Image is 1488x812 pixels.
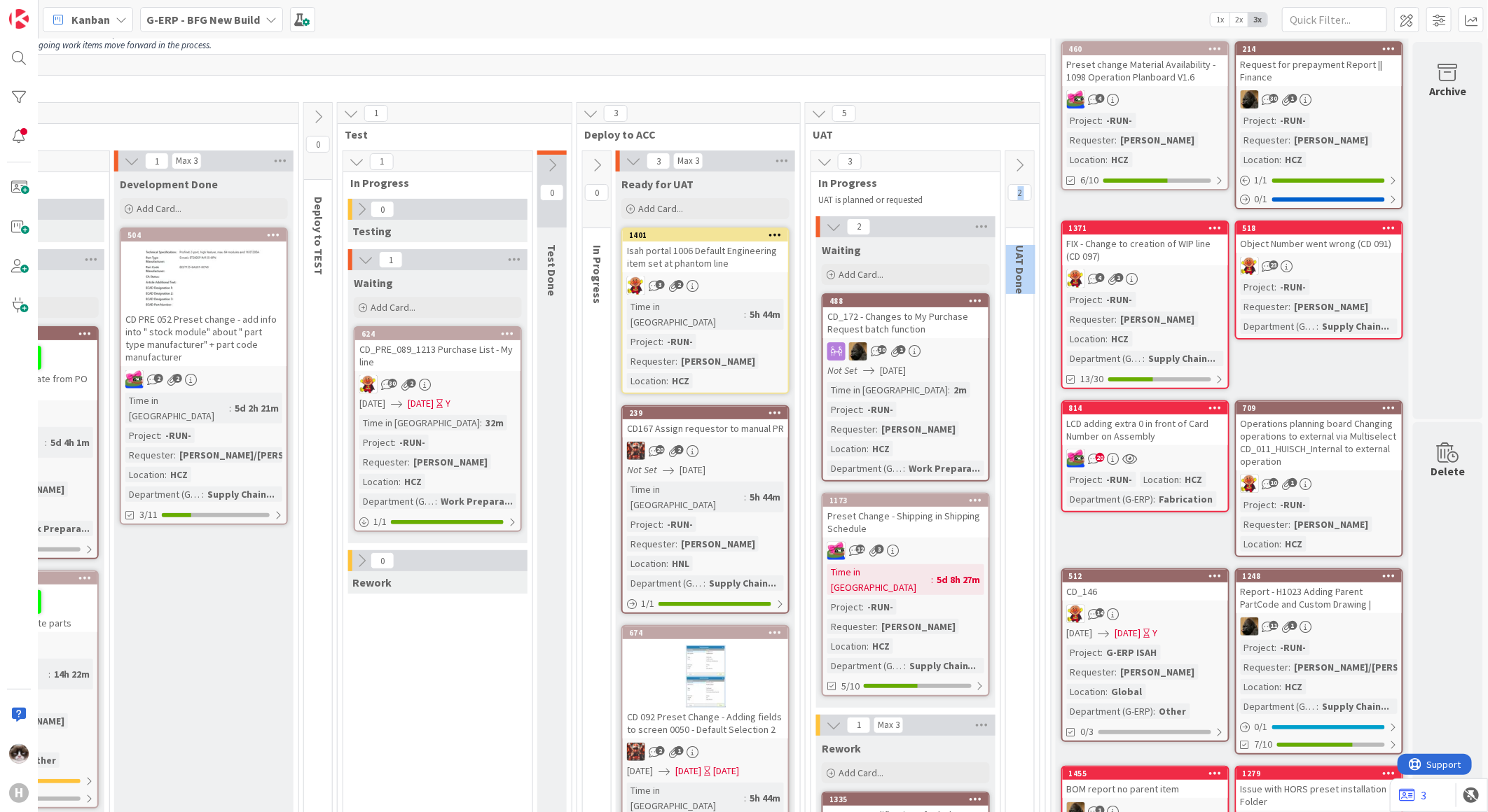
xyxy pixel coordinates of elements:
span: : [229,400,231,416]
div: Report - H1023 Adding Parent PartCode and Custom Drawing | [1236,582,1402,613]
span: : [165,467,167,482]
a: 709Operations planning board Changing operations to external via Multiselect CD_011_HUISCH_Intern... [1235,400,1403,557]
div: Requester [125,447,174,463]
span: : [1106,331,1108,346]
span: 1 [1115,273,1124,282]
span: : [1115,311,1117,327]
div: 239CD167 Assign requestor to manual PR [623,407,788,437]
span: : [1275,497,1277,512]
span: Add Card... [839,268,883,281]
div: [PERSON_NAME] [878,619,959,634]
span: : [408,454,410,470]
div: 1248 [1236,570,1402,582]
div: -RUN- [1103,113,1136,128]
div: 460 [1069,44,1228,54]
span: 1 / 1 [1255,173,1268,188]
div: 5h 44m [746,307,784,322]
div: Department (G-ERP) [1067,351,1143,366]
span: 30 [1269,94,1279,103]
div: 460Preset change Material Availability - 1098 Operation Planboard V1.6 [1063,43,1228,86]
div: Department (G-ERP) [125,486,202,502]
span: [DATE] [1115,626,1141,640]
a: 239CD167 Assign requestor to manual PRJKNot Set[DATE]Time in [GEOGRAPHIC_DATA]:5h 44mProject:-RUN... [621,405,790,614]
div: HCZ [1282,152,1307,167]
div: -RUN- [162,428,195,443]
div: 709Operations planning board Changing operations to external via Multiselect CD_011_HUISCH_Intern... [1236,402,1402,470]
div: CD_172 - Changes to My Purchase Request batch function [823,307,988,338]
img: JK [1067,449,1085,468]
div: Work Prepara... [905,461,984,476]
div: 1/1 [623,595,788,612]
a: 1371FIX - Change to creation of WIP line (CD 097)LCProject:-RUN-Requester:[PERSON_NAME]Location:H... [1061,220,1229,389]
div: Project [1241,279,1275,295]
div: -RUN- [1277,279,1310,295]
span: 12 [856,545,865,554]
div: 488 [829,296,988,306]
div: Location [1241,152,1280,167]
span: : [903,461,905,476]
span: : [1115,132,1117,148]
span: : [931,572,933,587]
span: : [1101,472,1103,487]
div: 814LCD adding extra 0 in front of Card Number on Assembly [1063,402,1228,445]
div: 5h 44m [746,489,784,505]
div: 488CD_172 - Changes to My Purchase Request batch function [823,295,988,338]
a: 624CD_PRE_089_1213 Purchase List - My lineLC[DATE][DATE]YTime in [GEOGRAPHIC_DATA]:32mProject:-RU... [354,326,522,532]
div: JK [1063,449,1228,468]
div: Project [125,428,160,443]
img: LC [1241,257,1259,275]
span: : [862,402,864,417]
div: 1248Report - H1023 Adding Parent PartCode and Custom Drawing | [1236,570,1402,613]
div: 504 [128,230,287,240]
div: 709 [1243,403,1402,413]
span: : [480,415,482,430]
input: Quick Filter... [1282,7,1387,32]
div: Preset Change - Shipping in Shipping Schedule [823,507,988,538]
div: Requester [1067,132,1115,148]
div: Project [1067,292,1101,307]
div: LC [1236,475,1402,493]
div: Location [1067,152,1106,167]
img: JK [1067,90,1085,108]
div: 512 [1063,570,1228,582]
div: Supply Chain... [204,486,278,502]
div: Project [627,517,661,532]
div: 512CD_146 [1063,570,1228,601]
span: 2 [154,374,163,383]
div: Time in [GEOGRAPHIC_DATA] [125,393,229,423]
div: Location [359,474,399,489]
div: [PERSON_NAME]/[PERSON_NAME]... [176,447,343,463]
div: 512 [1069,571,1228,581]
span: : [1280,536,1282,552]
span: 4 [1096,273,1105,282]
div: Project [627,334,661,349]
div: 1401 [623,229,788,241]
a: 460Preset change Material Availability - 1098 Operation Planboard V1.6JKProject:-RUN-Requester:[P... [1061,41,1229,190]
div: Fabrication [1156,491,1217,507]
span: 20 [656,445,665,454]
span: : [661,517,663,532]
span: 2 [407,379,416,388]
span: Add Card... [371,301,415,314]
img: ND [849,342,867,360]
span: [DATE] [359,396,385,411]
b: G-ERP - BFG New Build [146,13,260,27]
div: 214 [1236,43,1402,55]
div: 504CD PRE 052 Preset change - add info into " stock module" about " part type manufacturer" + par... [121,229,287,366]
span: : [948,382,950,398]
div: Requester [1241,517,1289,532]
div: 1173 [829,496,988,505]
div: Preset change Material Availability - 1098 Operation Planboard V1.6 [1063,55,1228,86]
span: 30 [878,345,887,354]
div: Department (G-ERP) [627,575,703,591]
span: : [876,421,878,437]
span: : [1317,318,1319,334]
div: [PERSON_NAME] [1117,132,1199,148]
div: Request for prepayment Report || Finance [1236,55,1402,86]
span: [DATE] [408,396,434,411]
div: 239 [629,408,788,418]
span: Add Card... [137,202,181,215]
div: Requester [1241,132,1289,148]
div: Department (G-ERP) [359,493,435,509]
span: : [160,428,162,443]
